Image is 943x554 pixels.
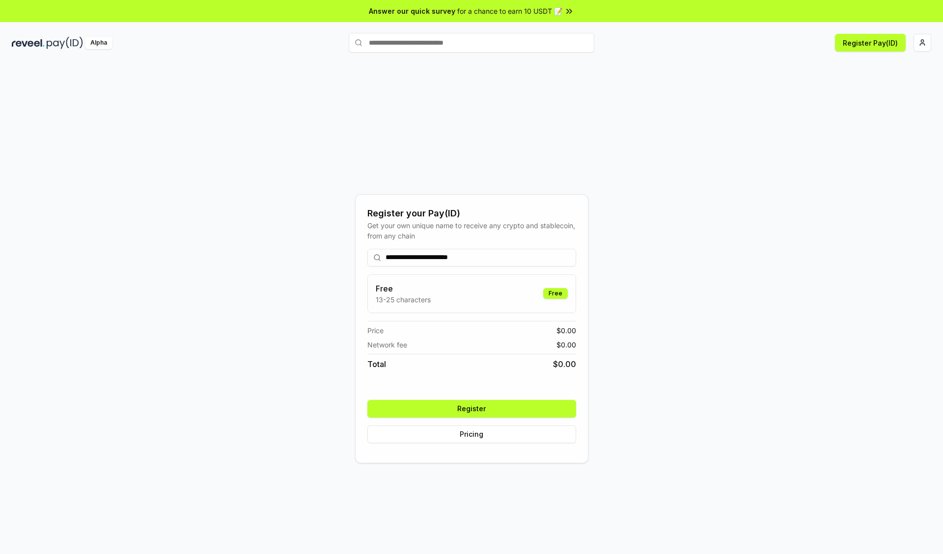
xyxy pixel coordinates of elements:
[556,340,576,350] span: $ 0.00
[367,358,386,370] span: Total
[367,400,576,418] button: Register
[367,220,576,241] div: Get your own unique name to receive any crypto and stablecoin, from any chain
[553,358,576,370] span: $ 0.00
[47,37,83,49] img: pay_id
[367,340,407,350] span: Network fee
[369,6,455,16] span: Answer our quick survey
[367,325,384,336] span: Price
[376,283,431,294] h3: Free
[835,34,906,52] button: Register Pay(ID)
[85,37,112,49] div: Alpha
[556,325,576,336] span: $ 0.00
[12,37,45,49] img: reveel_dark
[376,294,431,305] p: 13-25 characters
[367,425,576,443] button: Pricing
[457,6,562,16] span: for a chance to earn 10 USDT 📝
[367,207,576,220] div: Register your Pay(ID)
[543,288,568,299] div: Free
